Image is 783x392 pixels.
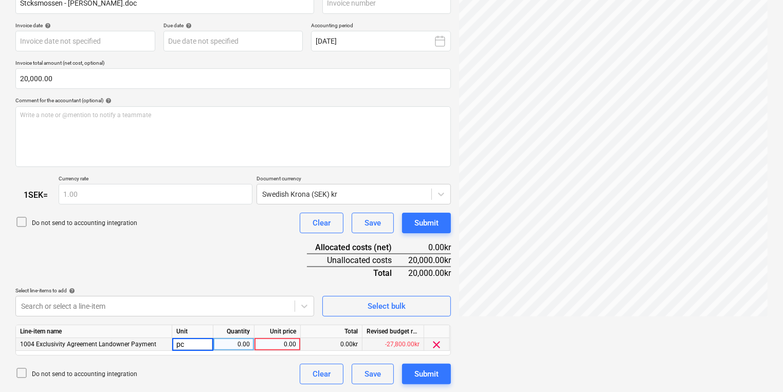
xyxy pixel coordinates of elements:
[300,364,343,384] button: Clear
[257,175,450,184] p: Document currency
[301,338,362,351] div: 0.00kr
[32,370,137,379] p: Do not send to accounting integration
[15,60,451,68] p: Invoice total amount (net cost, optional)
[414,216,439,230] div: Submit
[402,213,451,233] button: Submit
[365,367,381,381] div: Save
[254,325,301,338] div: Unit price
[307,241,408,254] div: Allocated costs (net)
[307,254,408,267] div: Unallocated costs
[368,300,406,313] div: Select bulk
[408,241,451,254] div: 0.00kr
[15,22,155,29] div: Invoice date
[313,216,331,230] div: Clear
[32,219,137,228] p: Do not send to accounting integration
[311,22,451,31] p: Accounting period
[172,325,213,338] div: Unit
[431,339,443,351] span: clear
[408,267,451,279] div: 20,000.00kr
[307,267,408,279] div: Total
[59,175,252,184] p: Currency rate
[15,68,451,89] input: Invoice total amount (net cost, optional)
[352,213,394,233] button: Save
[352,364,394,384] button: Save
[213,325,254,338] div: Quantity
[322,296,451,316] button: Select bulk
[184,23,192,29] span: help
[103,98,112,104] span: help
[67,288,75,294] span: help
[402,364,451,384] button: Submit
[365,216,381,230] div: Save
[20,341,156,348] span: 1004 Exclusivity Agreement Landowner Payment
[732,343,783,392] div: Chatt-widget
[163,22,303,29] div: Due date
[362,325,424,338] div: Revised budget remaining
[313,367,331,381] div: Clear
[732,343,783,392] iframe: Chat Widget
[414,367,439,381] div: Submit
[16,325,172,338] div: Line-item name
[217,338,250,351] div: 0.00
[259,338,296,351] div: 0.00
[43,23,51,29] span: help
[15,287,314,294] div: Select line-items to add
[301,325,362,338] div: Total
[163,31,303,51] input: Due date not specified
[15,97,451,104] div: Comment for the accountant (optional)
[311,31,451,51] button: [DATE]
[300,213,343,233] button: Clear
[15,31,155,51] input: Invoice date not specified
[362,338,424,351] div: -27,800.00kr
[15,190,59,200] div: 1 SEK =
[408,254,451,267] div: 20,000.00kr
